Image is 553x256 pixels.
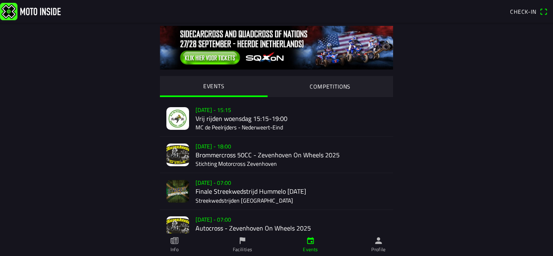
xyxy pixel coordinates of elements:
img: t43s2WqnjlnlfEGJ3rGH5nYLUnlJyGok87YEz3RR.jpg [166,180,189,203]
img: mBcQMagLMxzNEVoW9kWH8RIERBgDR7O2pMCJ3QD2.jpg [166,216,189,239]
ion-label: Profile [371,246,386,253]
ion-icon: calendar [306,236,315,245]
a: [DATE] - 15:15Vrij rijden woensdag 15:15-19:00MC de Peelrijders - Nederweert-Eind [160,100,393,137]
img: 0tIKNvXMbOBQGQ39g5GyH2eKrZ0ImZcyIMR2rZNf.jpg [160,26,393,70]
img: ZWpMevB2HtM9PSRG0DOL5BeeSKRJMujE3mbAFX0B.jpg [166,144,189,166]
a: [DATE] - 07:00Finale Streekwedstrijd Hummelo [DATE]Streekwedstrijden [GEOGRAPHIC_DATA] [160,173,393,209]
ion-segment-button: EVENTS [160,76,268,97]
ion-label: Facilities [233,246,253,253]
ion-icon: person [374,236,383,245]
a: [DATE] - 18:00Brommercross 50CC - Zevenhoven On Wheels 2025Stichting Motorcross Zevenhoven [160,137,393,173]
a: [DATE] - 07:00Autocross - Zevenhoven On Wheels 2025Stichting Motorcross Zevenhoven [160,210,393,246]
ion-segment-button: COMPETITIONS [268,76,393,97]
ion-icon: paper [170,236,179,245]
ion-label: Events [303,246,318,253]
img: 9nWAktC9H3x56e7poq8aoe8N5qNogsblFokeaBHH.jpg [166,107,189,130]
ion-label: Info [170,246,179,253]
ion-icon: flag [238,236,247,245]
span: Check-in [510,7,536,16]
a: Check-inqr scanner [506,4,551,18]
